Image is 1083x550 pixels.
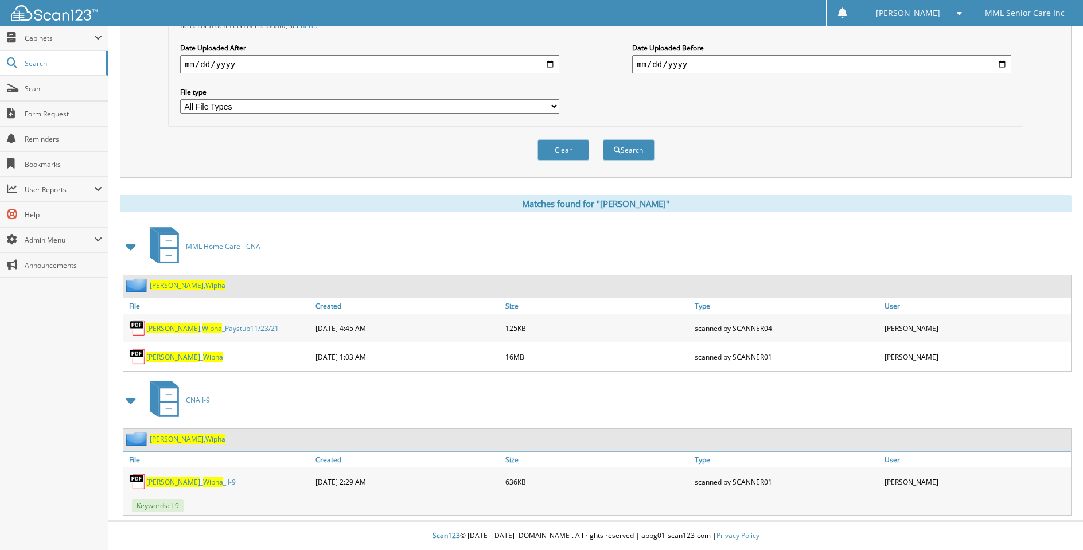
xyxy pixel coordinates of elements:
a: File [123,452,313,467]
div: 125KB [502,317,692,340]
span: [PERSON_NAME] [146,323,200,333]
a: Created [313,452,502,467]
span: [PERSON_NAME] [150,280,204,290]
button: Clear [537,139,589,161]
label: File type [180,87,559,97]
span: [PERSON_NAME] [146,477,200,487]
a: [PERSON_NAME]_Wipha [146,352,223,362]
a: MML Home Care - CNA [143,224,260,269]
label: Date Uploaded Before [632,43,1011,53]
label: Date Uploaded After [180,43,559,53]
input: end [632,55,1011,73]
span: Admin Menu [25,235,94,245]
span: Bookmarks [25,159,102,169]
div: [DATE] 2:29 AM [313,470,502,493]
span: Wipha [203,477,223,487]
div: scanned by SCANNER01 [692,345,881,368]
div: © [DATE]-[DATE] [DOMAIN_NAME]. All rights reserved | appg01-scan123-com | [108,522,1083,550]
span: CNA I-9 [186,395,210,405]
span: [PERSON_NAME] [146,352,200,362]
span: MML Senior Care Inc [985,10,1065,17]
a: Created [313,298,502,314]
span: Wipha [205,434,225,444]
div: scanned by SCANNER04 [692,317,881,340]
button: Search [603,139,655,161]
span: Reminders [25,134,102,144]
span: [PERSON_NAME] [150,434,204,444]
div: [PERSON_NAME] [882,345,1071,368]
span: MML Home Care - CNA [186,241,260,251]
span: Wipha [203,352,223,362]
span: Help [25,210,102,220]
img: PDF.png [129,319,146,337]
span: Keywords: I-9 [132,499,184,512]
a: User [882,298,1071,314]
a: [PERSON_NAME],Wipha [150,280,225,290]
span: Scan123 [433,531,460,540]
span: Form Request [25,109,102,119]
a: [PERSON_NAME],Wipha_Paystub11/23/21 [146,323,279,333]
div: [DATE] 4:45 AM [313,317,502,340]
div: [DATE] 1:03 AM [313,345,502,368]
span: [PERSON_NAME] [876,10,940,17]
img: PDF.png [129,348,146,365]
img: folder2.png [126,278,150,292]
div: scanned by SCANNER01 [692,470,881,493]
span: Cabinets [25,33,94,43]
span: Scan [25,84,102,93]
div: Matches found for "[PERSON_NAME]" [120,195,1072,212]
a: File [123,298,313,314]
a: [PERSON_NAME],Wipha [150,434,225,444]
div: [PERSON_NAME] [882,470,1071,493]
span: Search [25,58,100,68]
a: [PERSON_NAME]_Wipha_ I-9 [146,477,236,487]
img: scan123-logo-white.svg [11,5,98,21]
img: PDF.png [129,473,146,490]
a: CNA I-9 [143,377,210,423]
a: Size [502,452,692,467]
span: Wipha [205,280,225,290]
div: 636KB [502,470,692,493]
a: Type [692,298,881,314]
a: User [882,452,1071,467]
span: Wipha [202,323,222,333]
img: folder2.png [126,432,150,446]
a: Type [692,452,881,467]
a: Privacy Policy [716,531,759,540]
div: 16MB [502,345,692,368]
a: Size [502,298,692,314]
span: User Reports [25,185,94,194]
div: [PERSON_NAME] [882,317,1071,340]
input: start [180,55,559,73]
span: Announcements [25,260,102,270]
